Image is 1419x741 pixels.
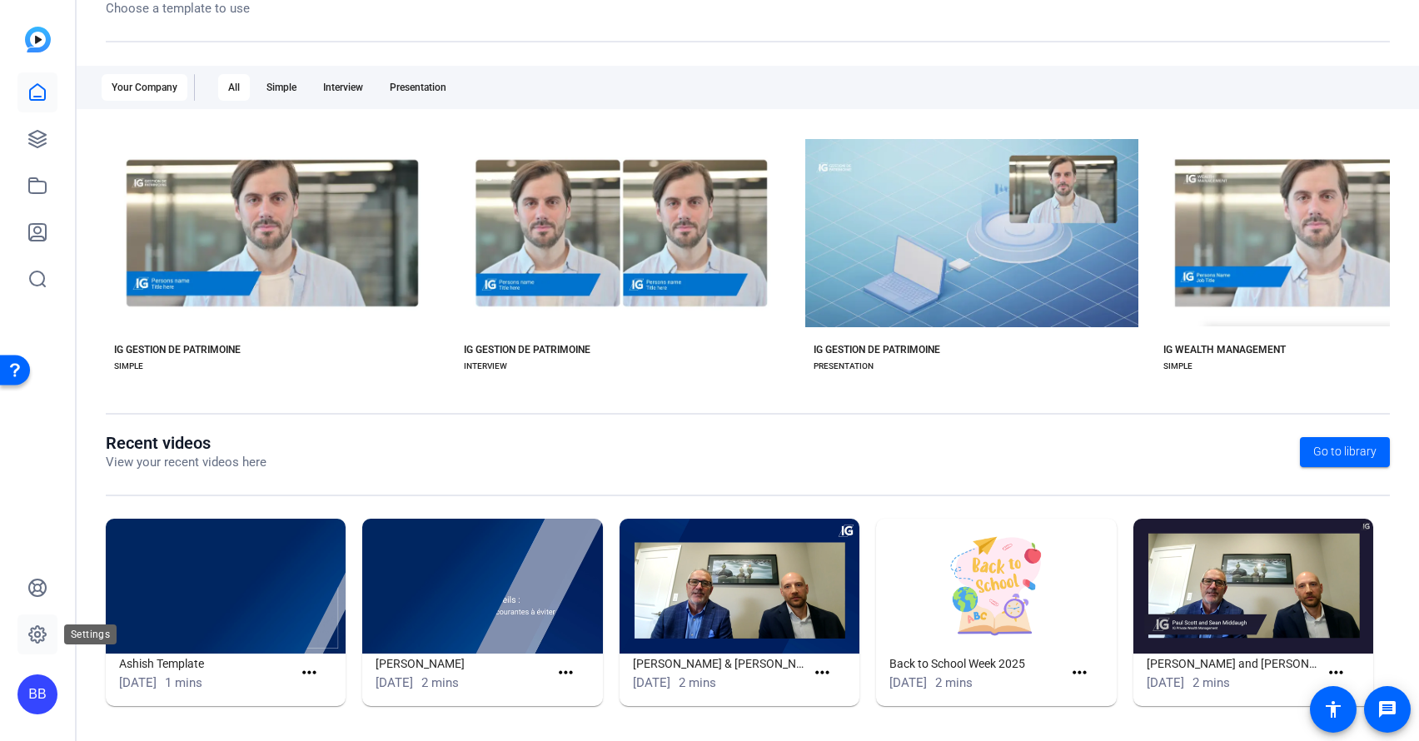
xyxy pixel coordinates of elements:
div: Presentation [380,74,456,101]
img: Aurele French [362,519,602,654]
img: Ashish Template [106,519,346,654]
div: SIMPLE [114,360,143,373]
div: Simple [256,74,306,101]
img: Paul Scott & Sean Middaugh_Welcome Video [620,519,859,654]
h1: [PERSON_NAME] & [PERSON_NAME] Video [633,654,806,674]
span: 2 mins [679,675,716,690]
div: IG GESTION DE PATRIMOINE [114,343,241,356]
div: BB [17,674,57,714]
span: Go to library [1313,443,1377,460]
div: IG GESTION DE PATRIMOINE [814,343,940,356]
h1: Back to School Week 2025 [889,654,1063,674]
div: Your Company [102,74,187,101]
img: Paul Scott and Sean Middaugh_Welcome Video [1133,519,1373,654]
h1: Ashish Template [119,654,292,674]
div: All [218,74,250,101]
mat-icon: more_horiz [1326,663,1347,684]
h1: Recent videos [106,433,266,453]
span: [DATE] [1147,675,1184,690]
mat-icon: more_horiz [299,663,320,684]
a: Go to library [1300,437,1390,467]
span: [DATE] [889,675,927,690]
div: PRESENTATION [814,360,874,373]
mat-icon: more_horiz [812,663,833,684]
p: View your recent videos here [106,453,266,472]
div: SIMPLE [1163,360,1192,373]
div: Interview [313,74,373,101]
span: [DATE] [376,675,413,690]
div: INTERVIEW [464,360,507,373]
span: [DATE] [633,675,670,690]
span: 1 mins [165,675,202,690]
mat-icon: message [1377,699,1397,719]
span: 2 mins [935,675,973,690]
span: 2 mins [421,675,459,690]
div: IG GESTION DE PATRIMOINE [464,343,590,356]
h1: [PERSON_NAME] and [PERSON_NAME] Video [1147,654,1320,674]
img: blue-gradient.svg [25,27,51,52]
mat-icon: more_horiz [1069,663,1090,684]
img: Back to School Week 2025 [876,519,1116,654]
span: [DATE] [119,675,157,690]
div: Settings [64,624,117,644]
mat-icon: accessibility [1323,699,1343,719]
mat-icon: more_horiz [555,663,576,684]
div: IG WEALTH MANAGEMENT [1163,343,1286,356]
h1: [PERSON_NAME] [376,654,549,674]
span: 2 mins [1192,675,1230,690]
